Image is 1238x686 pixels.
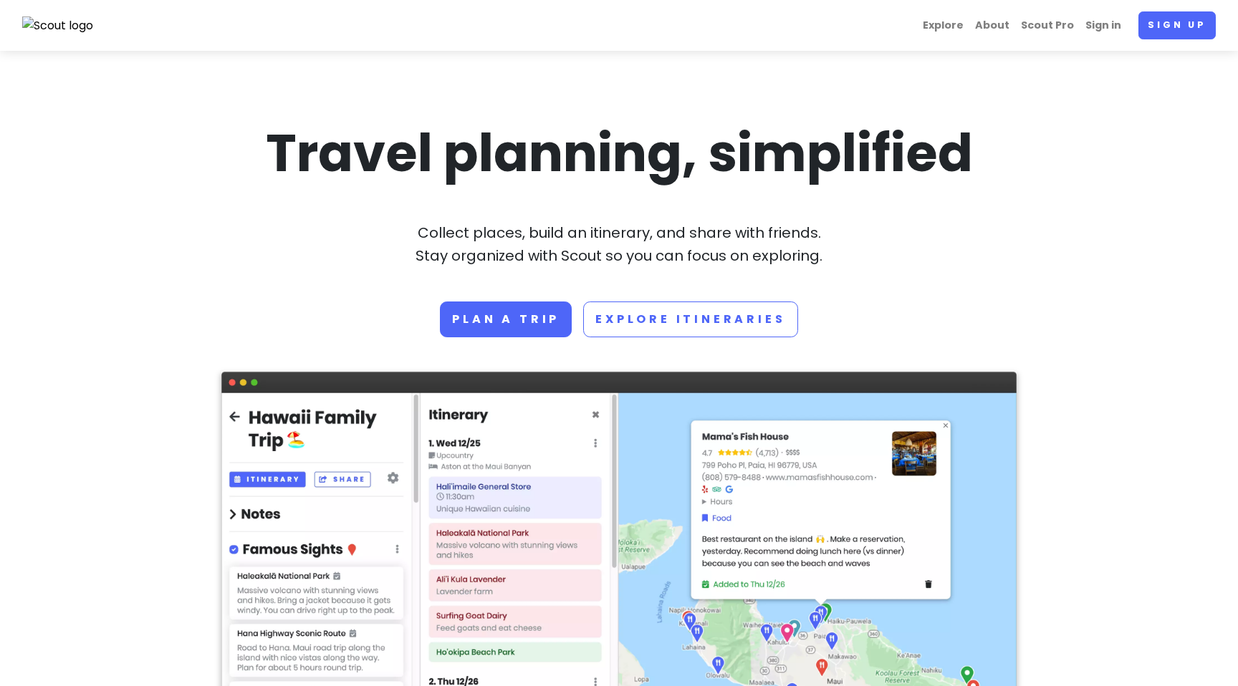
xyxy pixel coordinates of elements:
[440,301,572,337] a: Plan a trip
[221,120,1017,187] h1: Travel planning, simplified
[917,11,969,39] a: Explore
[22,16,94,35] img: Scout logo
[1138,11,1216,39] a: Sign up
[583,301,797,337] a: Explore Itineraries
[1015,11,1080,39] a: Scout Pro
[969,11,1015,39] a: About
[221,221,1017,267] p: Collect places, build an itinerary, and share with friends. Stay organized with Scout so you can ...
[1080,11,1127,39] a: Sign in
